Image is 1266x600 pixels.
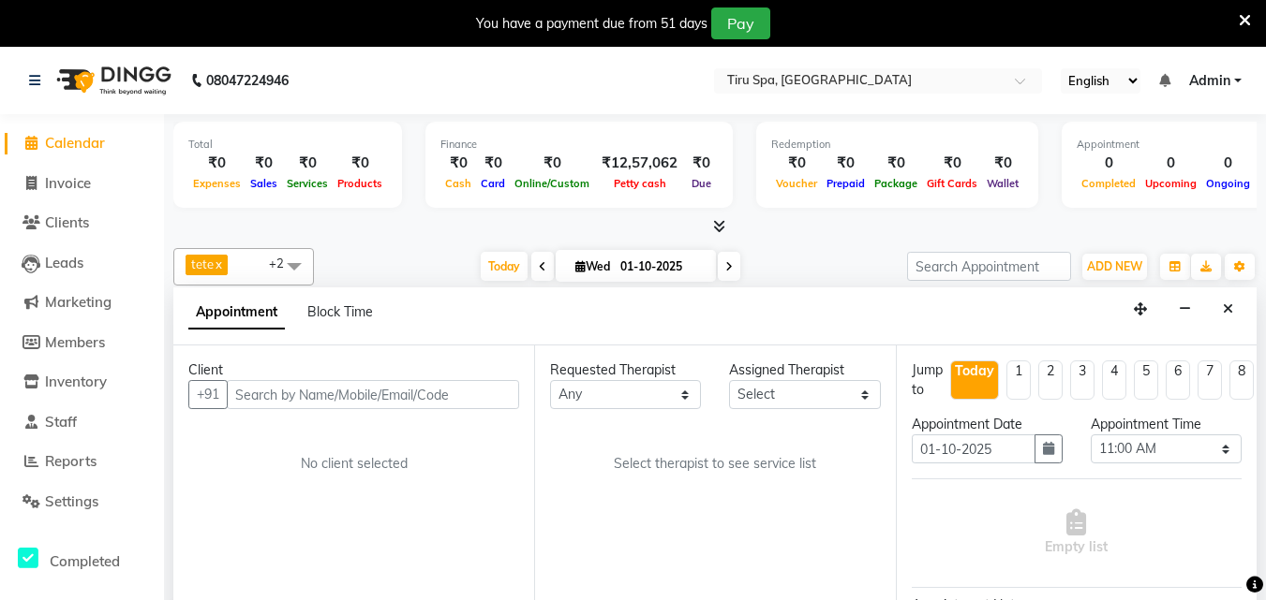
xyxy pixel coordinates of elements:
[1077,177,1140,190] span: Completed
[1134,360,1158,400] li: 5
[550,360,701,380] div: Requested Therapist
[188,137,387,153] div: Total
[1082,254,1147,280] button: ADD NEW
[45,254,83,271] span: Leads
[907,252,1071,281] input: Search Appointment
[5,253,159,274] a: Leads
[214,256,222,271] a: x
[45,452,97,470] span: Reports
[687,177,716,190] span: Due
[571,259,615,273] span: Wed
[333,153,387,174] div: ₹0
[912,415,1063,434] div: Appointment Date
[1070,360,1095,400] li: 3
[711,7,770,39] button: Pay
[440,177,476,190] span: Cash
[45,134,105,152] span: Calendar
[227,380,519,409] input: Search by Name/Mobile/Email/Code
[685,153,718,174] div: ₹0
[45,413,77,431] span: Staff
[1214,295,1242,324] button: Close
[912,360,943,400] div: Jump to
[5,133,159,154] a: Calendar
[1201,177,1255,190] span: Ongoing
[5,372,159,393] a: Inventory
[5,412,159,433] a: Staff
[510,177,594,190] span: Online/Custom
[1006,360,1031,400] li: 1
[771,137,1023,153] div: Redemption
[45,492,98,510] span: Settings
[594,153,685,174] div: ₹12,57,062
[45,333,105,351] span: Members
[282,177,333,190] span: Services
[615,253,708,281] input: 2025-10-01
[282,153,333,174] div: ₹0
[233,454,474,474] div: No client selected
[188,177,246,190] span: Expenses
[1102,360,1126,400] li: 4
[1166,360,1190,400] li: 6
[269,256,298,271] span: +2
[771,177,822,190] span: Voucher
[771,153,822,174] div: ₹0
[1140,177,1201,190] span: Upcoming
[614,454,816,474] span: Select therapist to see service list
[1091,415,1242,434] div: Appointment Time
[922,177,982,190] span: Gift Cards
[440,153,476,174] div: ₹0
[1201,153,1255,174] div: 0
[870,153,922,174] div: ₹0
[5,173,159,195] a: Invoice
[188,360,519,380] div: Client
[5,292,159,314] a: Marketing
[481,252,528,281] span: Today
[510,153,594,174] div: ₹0
[955,361,994,381] div: Today
[1087,259,1142,273] span: ADD NEW
[440,137,718,153] div: Finance
[191,256,214,271] span: tete
[729,360,880,380] div: Assigned Therapist
[982,153,1023,174] div: ₹0
[982,177,1023,190] span: Wallet
[1198,360,1222,400] li: 7
[5,491,159,513] a: Settings
[476,153,510,174] div: ₹0
[912,434,1035,463] input: yyyy-mm-dd
[5,332,159,354] a: Members
[188,380,228,409] button: +91
[476,177,510,190] span: Card
[45,213,89,231] span: Clients
[45,174,91,192] span: Invoice
[246,177,282,190] span: Sales
[1140,153,1201,174] div: 0
[870,177,922,190] span: Package
[822,153,870,174] div: ₹0
[50,552,120,570] span: Completed
[1077,153,1140,174] div: 0
[609,177,671,190] span: Petty cash
[206,54,289,107] b: 08047224946
[45,293,112,311] span: Marketing
[822,177,870,190] span: Prepaid
[1229,360,1254,400] li: 8
[188,153,246,174] div: ₹0
[476,14,707,34] div: You have a payment due from 51 days
[922,153,982,174] div: ₹0
[48,54,176,107] img: logo
[246,153,282,174] div: ₹0
[333,177,387,190] span: Products
[5,212,159,234] a: Clients
[1189,71,1230,91] span: Admin
[188,296,285,329] span: Appointment
[5,451,159,473] a: Reports
[1045,509,1108,557] span: Empty list
[307,303,373,320] span: Block Time
[45,373,107,390] span: Inventory
[1038,360,1063,400] li: 2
